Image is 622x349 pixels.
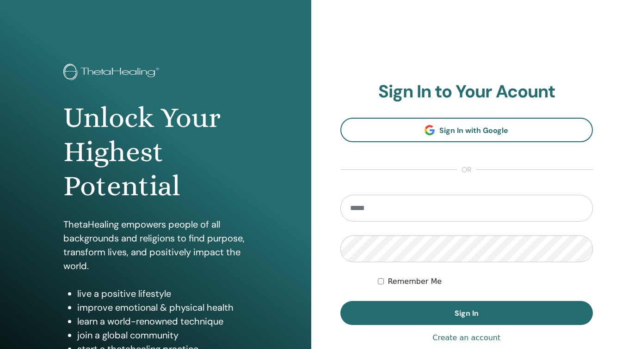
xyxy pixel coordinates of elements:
[63,217,247,273] p: ThetaHealing empowers people of all backgrounds and religions to find purpose, transform lives, a...
[77,328,247,342] li: join a global community
[378,276,593,287] div: Keep me authenticated indefinitely or until I manually logout
[77,314,247,328] li: learn a world-renowned technique
[340,118,593,142] a: Sign In with Google
[63,101,247,204] h1: Unlock Your Highest Potential
[340,301,593,325] button: Sign In
[432,332,500,343] a: Create an account
[388,276,442,287] label: Remember Me
[439,126,508,135] span: Sign In with Google
[457,164,476,175] span: or
[77,287,247,301] li: live a positive lifestyle
[455,308,479,318] span: Sign In
[77,301,247,314] li: improve emotional & physical health
[340,81,593,102] h2: Sign In to Your Acount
